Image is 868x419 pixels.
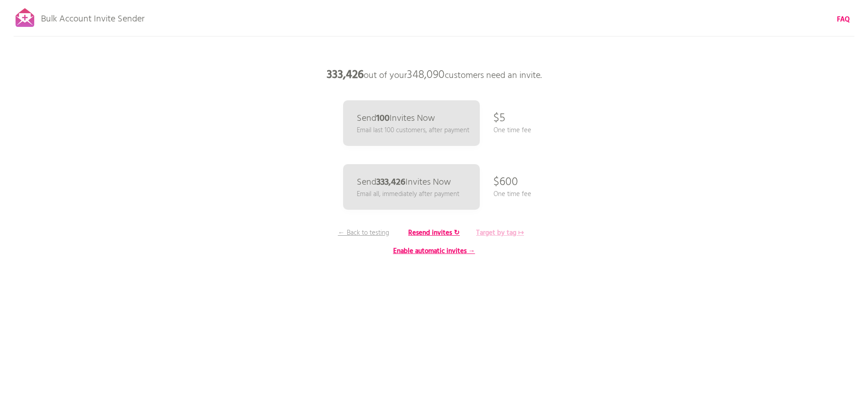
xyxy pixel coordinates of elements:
p: Send Invites Now [357,114,435,123]
a: Send100Invites Now Email last 100 customers, after payment [343,100,480,146]
p: One time fee [493,125,531,135]
p: Email all, immediately after payment [357,189,459,199]
span: 348,090 [407,66,445,84]
p: $5 [493,105,505,132]
b: Target by tag ↦ [476,228,524,238]
p: Email last 100 customers, after payment [357,125,469,135]
p: ← Back to testing [329,228,398,238]
b: Resend invites ↻ [408,228,460,238]
b: 333,426 [376,175,406,190]
p: Send Invites Now [357,178,451,187]
a: FAQ [837,15,850,25]
p: out of your customers need an invite. [298,62,571,89]
b: FAQ [837,14,850,25]
p: Bulk Account Invite Sender [41,5,144,28]
b: 333,426 [327,66,364,84]
b: Enable automatic invites → [393,246,475,257]
p: One time fee [493,189,531,199]
a: Send333,426Invites Now Email all, immediately after payment [343,164,480,210]
p: $600 [493,169,518,196]
b: 100 [376,111,390,126]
